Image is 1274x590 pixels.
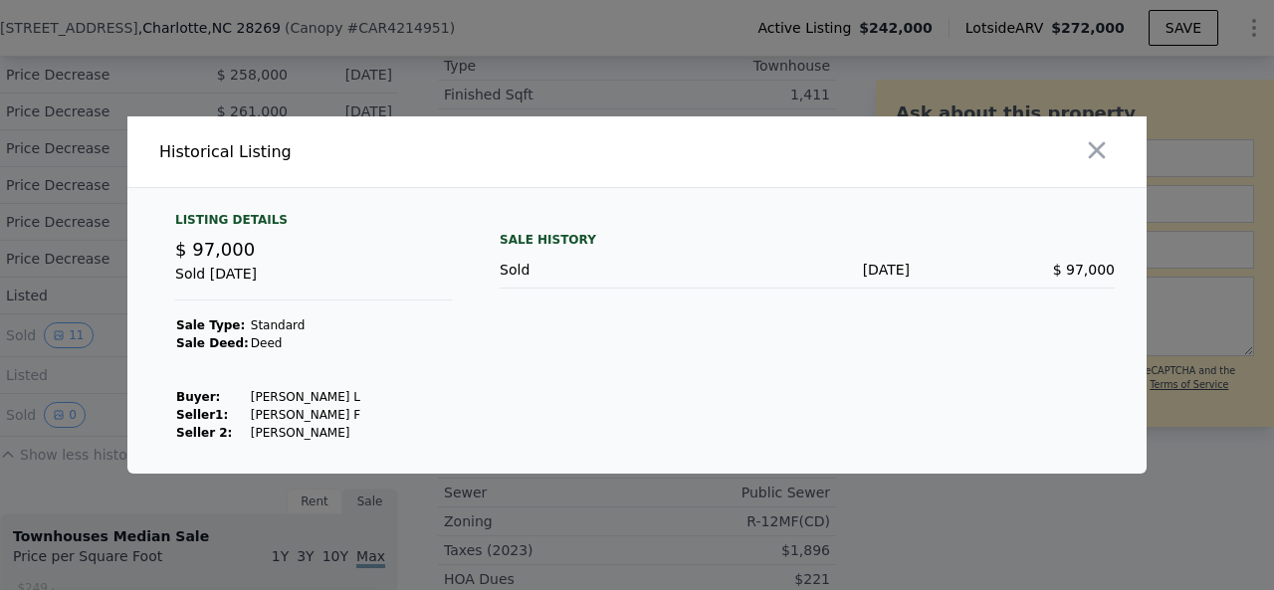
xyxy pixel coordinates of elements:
strong: Seller 2: [176,426,232,440]
strong: Buyer : [176,390,220,404]
td: [PERSON_NAME] L [250,388,361,406]
div: Sale History [500,228,1115,252]
td: [PERSON_NAME] F [250,406,361,424]
td: Standard [250,316,361,334]
div: [DATE] [705,260,910,280]
strong: Sale Deed: [176,336,249,350]
span: $ 97,000 [175,239,255,260]
div: Sold [DATE] [175,264,452,300]
td: Deed [250,334,361,352]
td: [PERSON_NAME] [250,424,361,442]
span: $ 97,000 [1053,262,1115,278]
div: Historical Listing [159,140,629,164]
div: Listing Details [175,212,452,236]
strong: Sale Type: [176,318,245,332]
strong: Seller 1 : [176,408,228,422]
div: Sold [500,260,705,280]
